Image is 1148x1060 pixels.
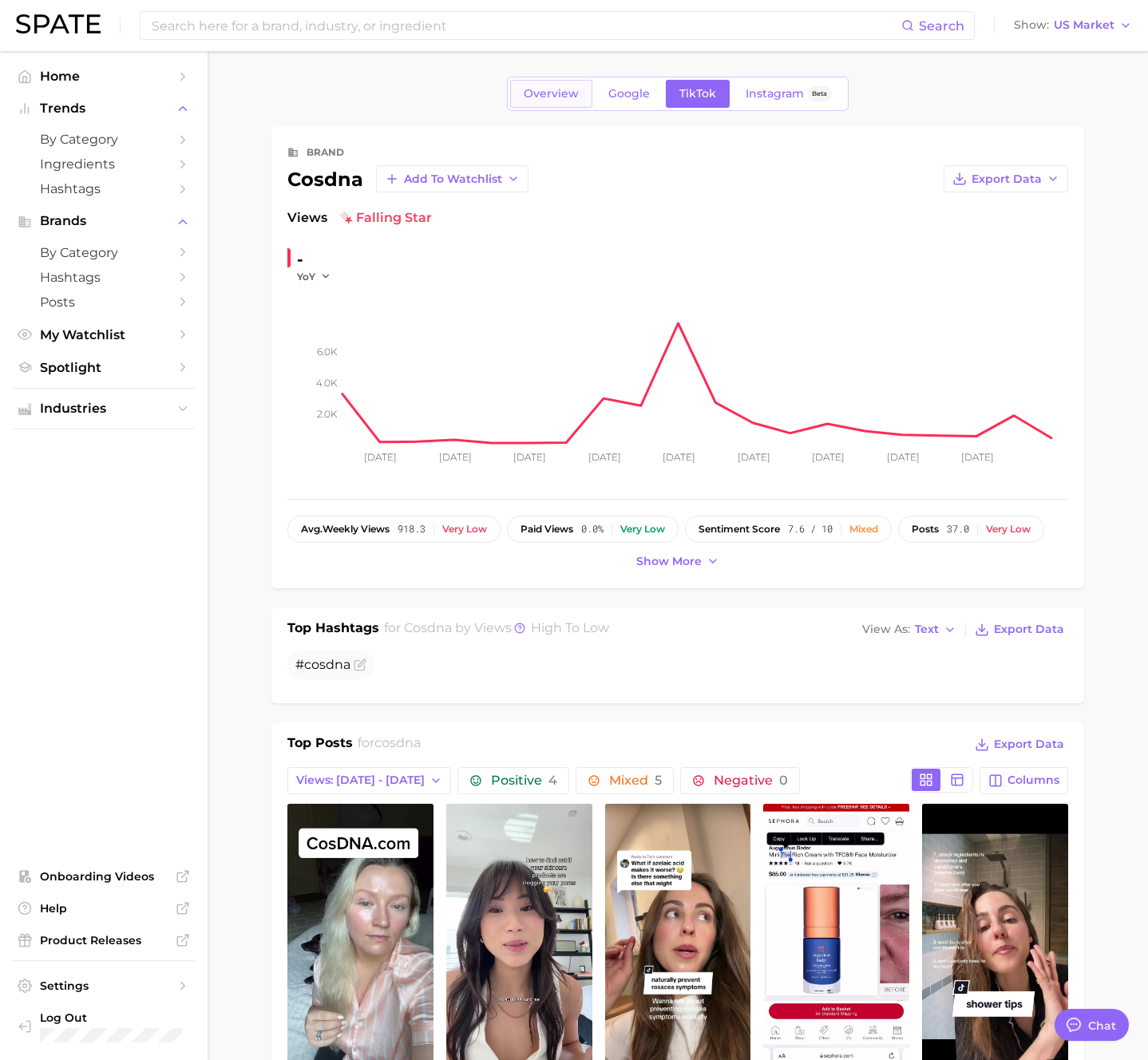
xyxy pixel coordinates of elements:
a: Posts [13,290,195,314]
span: by Category [40,245,168,260]
button: View AsText [858,619,960,640]
span: Add to Watchlist [404,172,502,186]
input: Search here for a brand, industry, or ingredient [150,12,901,39]
a: Settings [13,974,195,998]
button: Trends [13,97,195,121]
tspan: 2.0k [317,408,338,420]
span: 0 [779,773,788,788]
span: weekly views [301,524,390,535]
span: Industries [40,401,168,416]
a: Help [13,896,195,920]
a: by Category [13,240,195,265]
span: Show more [636,555,702,568]
span: # [295,657,350,672]
div: - [297,247,342,272]
span: Home [40,69,168,84]
button: Show more [632,551,723,572]
button: Views: [DATE] - [DATE] [287,767,451,794]
button: Add to Watchlist [376,165,528,192]
button: Export Data [971,619,1068,641]
div: Mixed [849,524,878,535]
span: TikTok [679,87,716,101]
a: My Watchlist [13,322,195,347]
span: Hashtags [40,270,168,285]
span: Negative [714,774,788,787]
h2: for by Views [384,619,609,641]
span: cosdna [374,735,421,750]
h2: for [358,734,421,757]
span: Instagram [746,87,804,101]
tspan: 6.0k [317,346,338,358]
span: Show [1014,21,1049,30]
div: brand [307,143,344,162]
a: Ingredients [13,152,195,176]
span: Mixed [609,774,662,787]
button: Flag as miscategorized or irrelevant [354,659,366,671]
span: Export Data [994,623,1064,636]
span: View As [862,625,910,634]
a: Product Releases [13,928,195,952]
span: Help [40,901,168,916]
span: falling star [340,208,432,227]
button: Brands [13,209,195,233]
span: high to low [531,620,609,635]
span: Positive [491,774,557,787]
a: Hashtags [13,265,195,290]
tspan: [DATE] [588,451,621,463]
span: cosdna [404,620,452,635]
span: Views: [DATE] - [DATE] [296,773,425,787]
span: Log Out [40,1011,182,1025]
a: Home [13,64,195,89]
button: Export Data [971,734,1068,756]
img: SPATE [16,14,101,34]
button: Industries [13,397,195,421]
span: Export Data [994,738,1064,751]
span: Columns [1007,773,1059,787]
span: paid views [521,524,573,535]
button: paid views0.0%Very low [507,516,679,543]
span: Settings [40,979,168,993]
span: 4 [548,773,557,788]
a: Log out. Currently logged in with e-mail olivier@spate.nyc. [13,1006,195,1047]
img: falling star [340,212,353,224]
button: Columns [980,767,1068,794]
span: posts [912,524,939,535]
tspan: [DATE] [812,451,845,463]
a: Hashtags [13,176,195,201]
span: Google [608,87,650,101]
span: Overview [524,87,579,101]
tspan: [DATE] [364,451,397,463]
tspan: [DATE] [738,451,770,463]
div: Very low [442,524,487,535]
a: Overview [510,80,592,108]
button: ShowUS Market [1010,15,1136,36]
span: 5 [655,773,662,788]
a: Google [595,80,663,108]
span: US Market [1054,21,1114,30]
span: 918.3 [398,524,426,535]
tspan: [DATE] [513,451,546,463]
span: My Watchlist [40,327,168,342]
button: posts37.0Very low [898,516,1044,543]
span: Ingredients [40,156,168,172]
span: by Category [40,132,168,147]
a: Onboarding Videos [13,864,195,888]
div: Very low [986,524,1031,535]
span: Views [287,208,327,227]
h1: Top Hashtags [287,619,379,641]
button: avg.weekly views918.3Very low [287,516,501,543]
span: sentiment score [699,524,780,535]
span: Search [919,18,964,34]
span: Spotlight [40,360,168,375]
span: Trends [40,101,168,116]
span: YoY [297,270,315,283]
tspan: [DATE] [439,451,472,463]
span: Posts [40,295,168,310]
span: Product Releases [40,933,168,947]
span: 7.6 / 10 [788,524,833,535]
tspan: [DATE] [961,451,994,463]
h1: Top Posts [287,734,353,757]
a: InstagramBeta [732,80,845,108]
tspan: [DATE] [887,451,920,463]
abbr: average [301,523,323,535]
